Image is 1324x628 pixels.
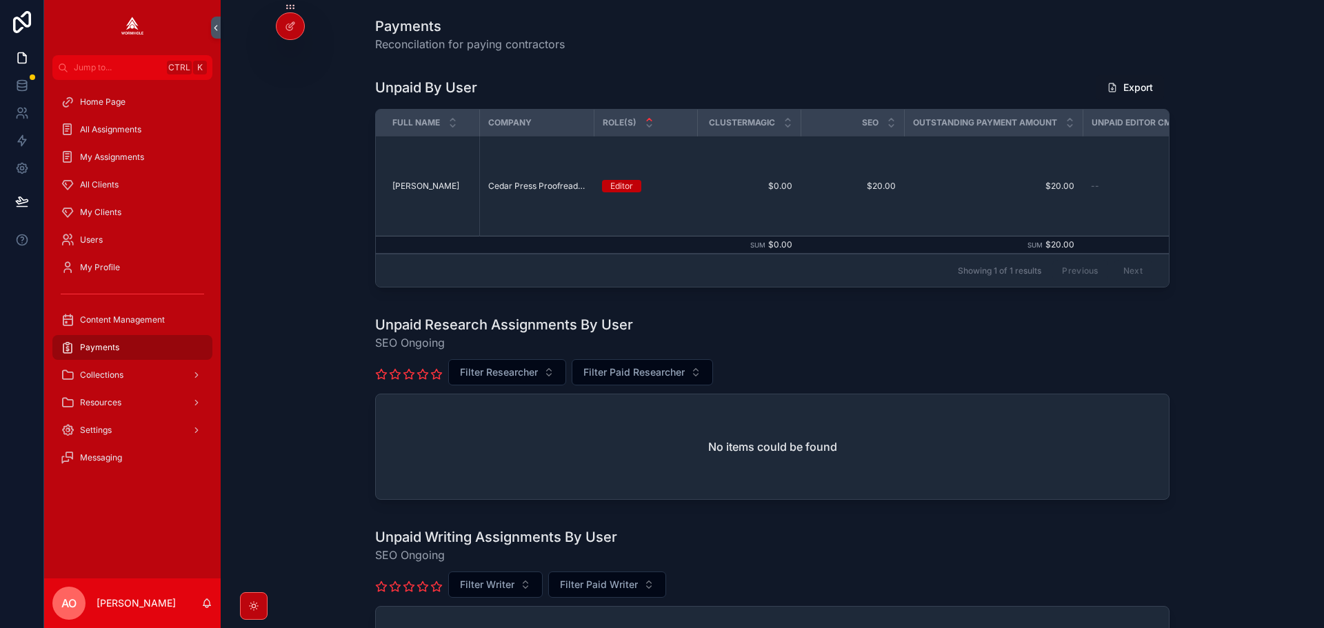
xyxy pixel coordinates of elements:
[52,90,212,114] a: Home Page
[80,425,112,436] span: Settings
[392,181,459,192] span: [PERSON_NAME]
[61,595,77,611] span: AO
[809,181,896,192] span: $20.00
[80,397,121,408] span: Resources
[52,363,212,387] a: Collections
[194,62,205,73] span: K
[52,335,212,360] a: Payments
[610,180,633,192] div: Editor
[121,17,143,39] img: App logo
[80,262,120,273] span: My Profile
[52,418,212,443] a: Settings
[80,152,144,163] span: My Assignments
[375,547,617,563] span: SEO Ongoing
[448,359,566,385] button: Select Button
[448,571,543,598] button: Select Button
[913,117,1057,128] span: Outstanding Payment Amount
[750,241,765,249] small: Sum
[375,78,477,97] h1: Unpaid By User
[560,578,638,591] span: Filter Paid Writer
[80,314,165,325] span: Content Management
[1096,75,1164,100] button: Export
[572,359,713,385] button: Select Button
[97,596,176,610] p: [PERSON_NAME]
[1027,241,1043,249] small: Sum
[705,181,792,192] span: $0.00
[1091,181,1099,192] span: --
[375,17,565,36] h1: Payments
[912,181,1074,192] span: $20.00
[80,124,141,135] span: All Assignments
[52,445,212,470] a: Messaging
[44,80,221,488] div: scrollable content
[52,117,212,142] a: All Assignments
[488,181,586,192] span: Cedar Press Proofreading
[80,97,126,108] span: Home Page
[80,179,119,190] span: All Clients
[375,334,633,351] span: SEO Ongoing
[488,117,532,128] span: Company
[548,571,666,598] button: Select Button
[52,307,212,332] a: Content Management
[958,265,1041,276] span: Showing 1 of 1 results
[583,365,685,379] span: Filter Paid Researcher
[80,207,121,218] span: My Clients
[80,369,123,381] span: Collections
[1045,239,1074,250] span: $20.00
[80,342,119,353] span: Payments
[862,117,879,128] span: SEO
[460,365,538,379] span: Filter Researcher
[392,117,440,128] span: Full Name
[460,578,514,591] span: Filter Writer
[52,145,212,170] a: My Assignments
[52,390,212,415] a: Resources
[52,200,212,225] a: My Clients
[80,452,122,463] span: Messaging
[52,227,212,252] a: Users
[52,172,212,197] a: All Clients
[167,61,192,74] span: Ctrl
[375,315,633,334] h1: Unpaid Research Assignments By User
[74,62,161,73] span: Jump to...
[375,36,565,52] span: Reconcilation for paying contractors
[603,117,636,128] span: Role(s)
[375,527,617,547] h1: Unpaid Writing Assignments By User
[1092,117,1290,128] span: Unpaid editor cm assignments collection
[708,438,837,455] h2: No items could be found
[768,239,792,250] span: $0.00
[709,117,775,128] span: ClusterMagic
[80,234,103,245] span: Users
[52,55,212,80] button: Jump to...CtrlK
[52,255,212,280] a: My Profile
